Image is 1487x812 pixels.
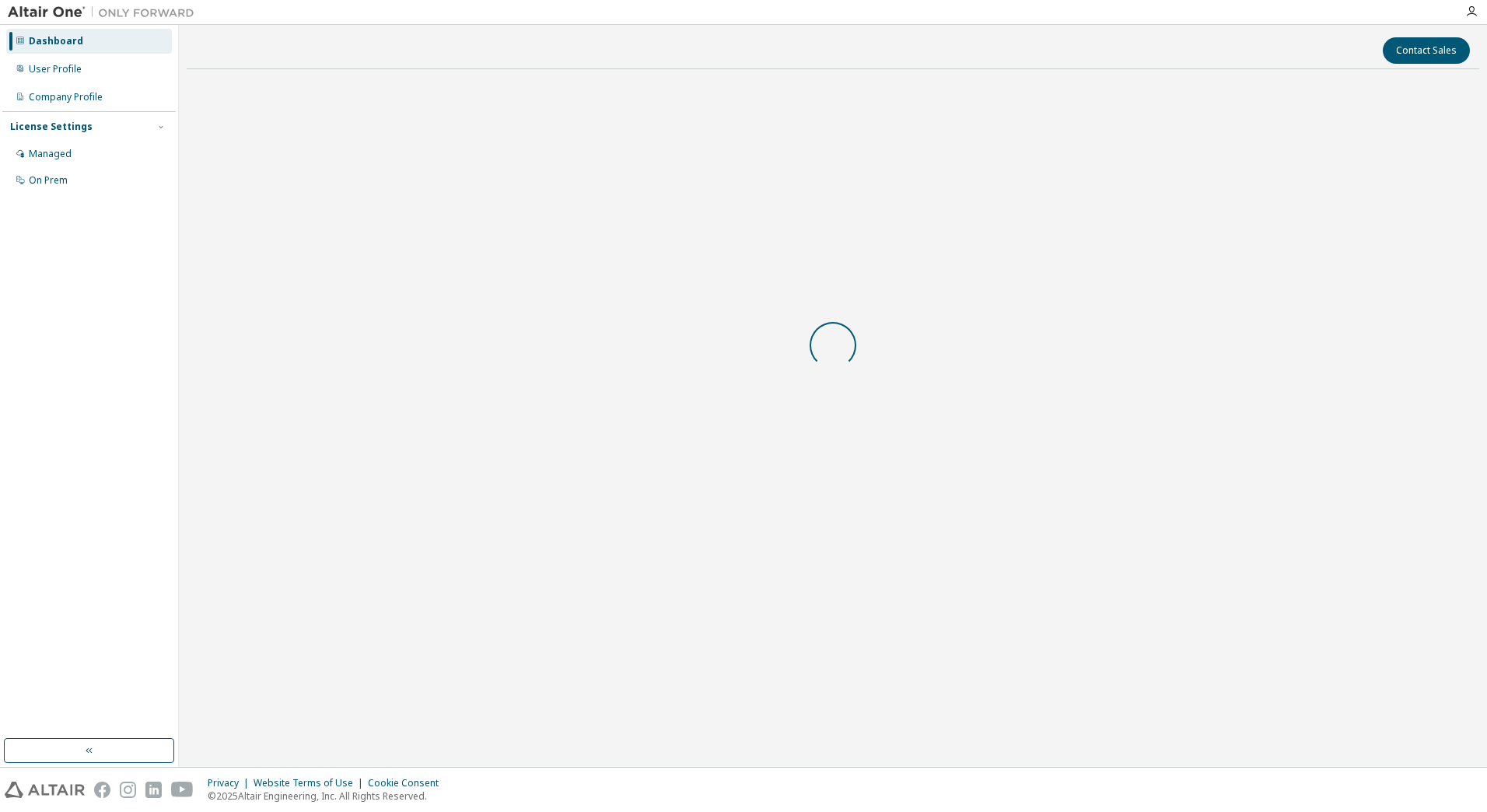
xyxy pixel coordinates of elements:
div: Privacy [208,777,254,789]
img: linkedin.svg [145,782,162,798]
img: youtube.svg [171,782,194,798]
div: License Settings [10,121,93,133]
button: Contact Sales [1383,37,1470,64]
div: User Profile [29,63,82,75]
img: altair_logo.svg [5,782,85,798]
div: Website Terms of Use [254,777,368,789]
p: © 2025 Altair Engineering, Inc. All Rights Reserved. [208,789,448,803]
img: facebook.svg [94,782,110,798]
div: Dashboard [29,35,83,47]
img: instagram.svg [120,782,136,798]
div: Managed [29,148,72,160]
div: On Prem [29,174,68,187]
div: Cookie Consent [368,777,448,789]
img: Altair One [8,5,202,20]
div: Company Profile [29,91,103,103]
